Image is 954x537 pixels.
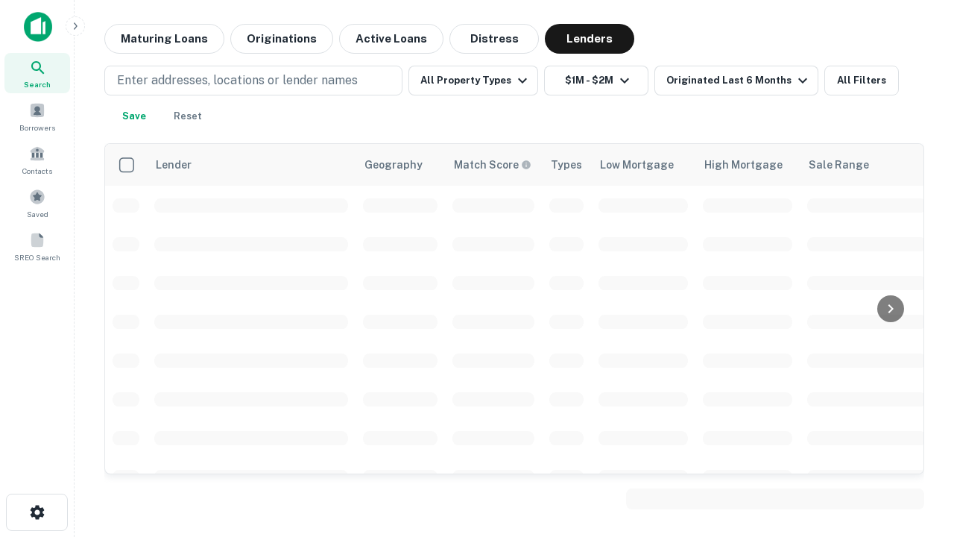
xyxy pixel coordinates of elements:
h6: Match Score [454,157,528,173]
button: Save your search to get updates of matches that match your search criteria. [110,101,158,131]
th: Low Mortgage [591,144,695,186]
span: Search [24,78,51,90]
button: Originated Last 6 Months [654,66,818,95]
th: Capitalize uses an advanced AI algorithm to match your search with the best lender. The match sco... [445,144,542,186]
div: High Mortgage [704,156,783,174]
span: Contacts [22,165,52,177]
div: Originated Last 6 Months [666,72,812,89]
button: Originations [230,24,333,54]
th: Types [542,144,591,186]
th: High Mortgage [695,144,800,186]
button: $1M - $2M [544,66,648,95]
button: Distress [449,24,539,54]
button: Lenders [545,24,634,54]
button: Maturing Loans [104,24,224,54]
div: Capitalize uses an advanced AI algorithm to match your search with the best lender. The match sco... [454,157,531,173]
div: Geography [364,156,423,174]
span: SREO Search [14,251,60,263]
div: Lender [156,156,192,174]
a: SREO Search [4,226,70,266]
div: Sale Range [809,156,869,174]
th: Geography [356,144,445,186]
span: Saved [27,208,48,220]
a: Borrowers [4,96,70,136]
button: Enter addresses, locations or lender names [104,66,402,95]
p: Enter addresses, locations or lender names [117,72,358,89]
button: Active Loans [339,24,443,54]
th: Sale Range [800,144,934,186]
img: capitalize-icon.png [24,12,52,42]
span: Borrowers [19,122,55,134]
div: Types [551,156,582,174]
a: Contacts [4,139,70,180]
iframe: Chat Widget [879,418,954,489]
div: Low Mortgage [600,156,674,174]
a: Saved [4,183,70,223]
a: Search [4,53,70,93]
button: Reset [164,101,212,131]
button: All Filters [824,66,899,95]
button: All Property Types [408,66,538,95]
th: Lender [147,144,356,186]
